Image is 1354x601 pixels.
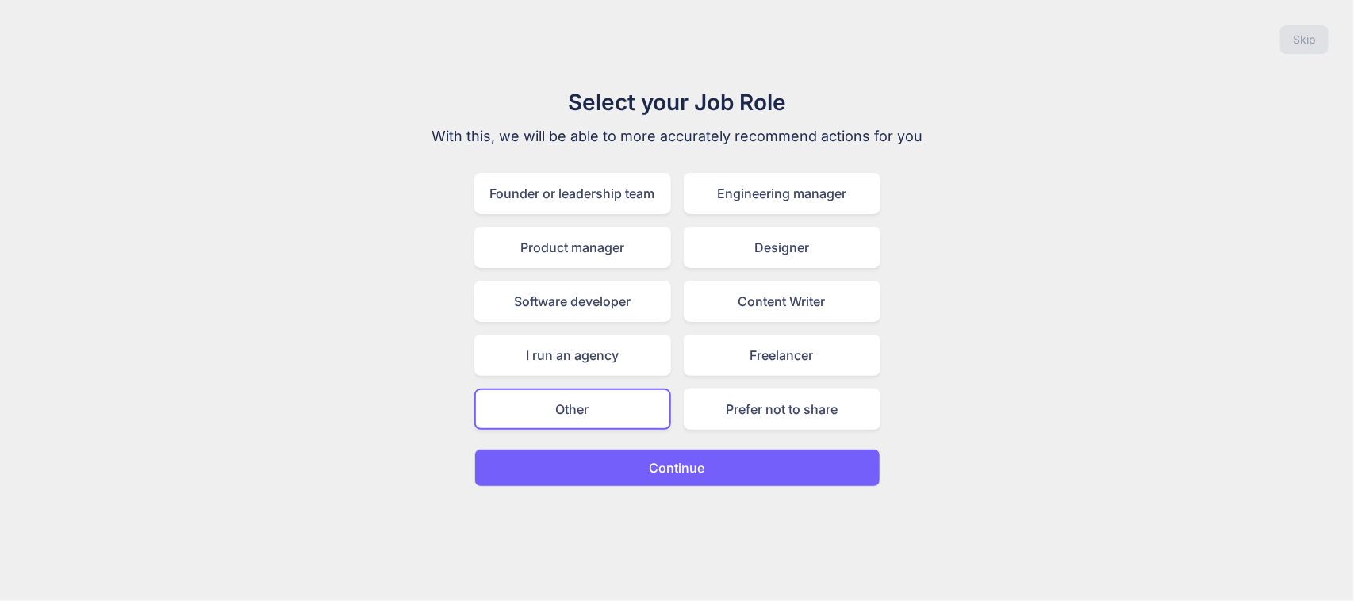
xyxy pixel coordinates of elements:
button: Continue [474,449,880,487]
div: Engineering manager [684,173,880,214]
p: Continue [650,458,705,477]
div: Software developer [474,281,671,322]
div: I run an agency [474,335,671,376]
div: Prefer not to share [684,389,880,430]
div: Content Writer [684,281,880,322]
div: Founder or leadership team [474,173,671,214]
div: Designer [684,227,880,268]
p: With this, we will be able to more accurately recommend actions for you [411,125,944,147]
div: Freelancer [684,335,880,376]
div: Other [474,389,671,430]
button: Skip [1280,25,1329,54]
div: Product manager [474,227,671,268]
h1: Select your Job Role [411,86,944,119]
